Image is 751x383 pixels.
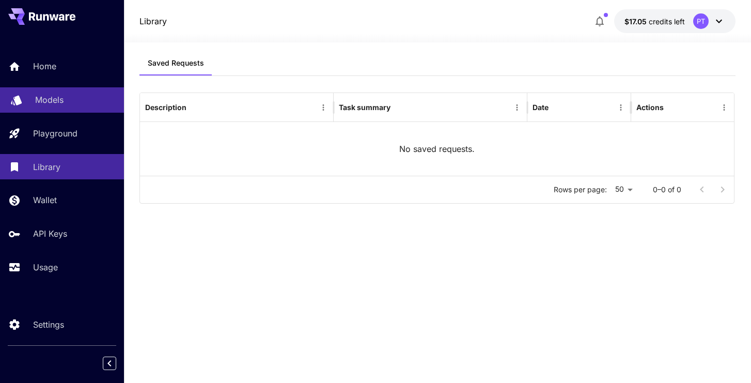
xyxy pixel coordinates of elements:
div: 50 [611,182,636,197]
p: Playground [33,127,77,140]
button: Collapse sidebar [103,357,116,370]
button: Menu [717,100,731,115]
button: Menu [316,100,331,115]
div: Task summary [339,103,390,112]
button: Sort [187,100,202,115]
button: Menu [510,100,524,115]
span: Saved Requests [148,58,204,68]
div: Date [533,103,549,112]
p: Wallet [33,194,57,206]
p: 0–0 of 0 [653,185,681,195]
div: Description [145,103,186,112]
p: API Keys [33,227,67,240]
p: Library [33,161,60,173]
nav: breadcrumb [139,15,167,27]
p: Models [35,94,64,106]
div: Collapse sidebar [111,354,124,373]
p: Home [33,60,56,72]
div: $17.0486 [624,16,685,27]
p: Rows per page: [554,185,607,195]
a: Library [139,15,167,27]
button: $17.0486PT [614,9,736,33]
p: Usage [33,261,58,273]
button: Sort [392,100,406,115]
div: Actions [636,103,664,112]
button: Menu [614,100,628,115]
div: PT [693,13,709,29]
span: $17.05 [624,17,649,26]
p: Settings [33,318,64,331]
button: Sort [550,100,564,115]
p: No saved requests. [399,143,475,155]
span: credits left [649,17,685,26]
